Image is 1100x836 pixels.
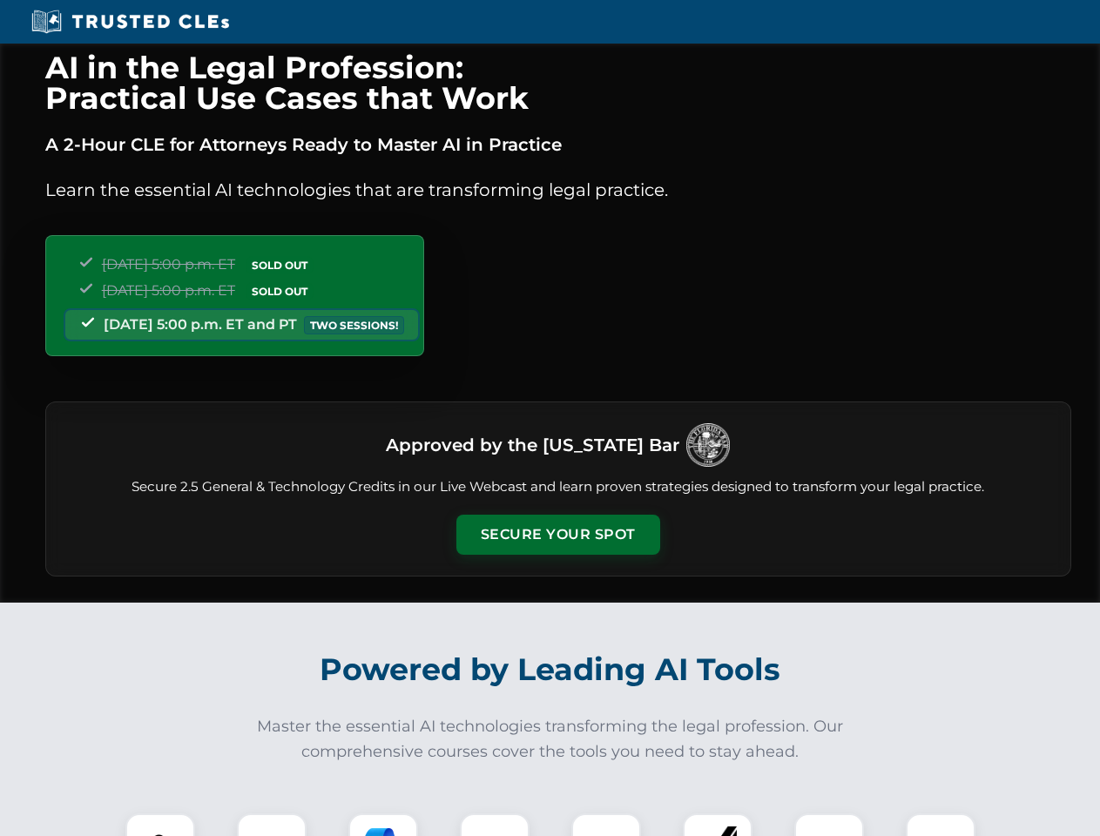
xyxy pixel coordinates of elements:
p: Learn the essential AI technologies that are transforming legal practice. [45,176,1071,204]
span: [DATE] 5:00 p.m. ET [102,282,235,299]
h2: Powered by Leading AI Tools [68,639,1033,700]
span: SOLD OUT [246,282,314,300]
span: [DATE] 5:00 p.m. ET [102,256,235,273]
p: A 2-Hour CLE for Attorneys Ready to Master AI in Practice [45,131,1071,158]
h1: AI in the Legal Profession: Practical Use Cases that Work [45,52,1071,113]
img: Trusted CLEs [26,9,234,35]
button: Secure Your Spot [456,515,660,555]
img: Logo [686,423,730,467]
h3: Approved by the [US_STATE] Bar [386,429,679,461]
p: Secure 2.5 General & Technology Credits in our Live Webcast and learn proven strategies designed ... [67,477,1049,497]
p: Master the essential AI technologies transforming the legal profession. Our comprehensive courses... [246,714,855,765]
span: SOLD OUT [246,256,314,274]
